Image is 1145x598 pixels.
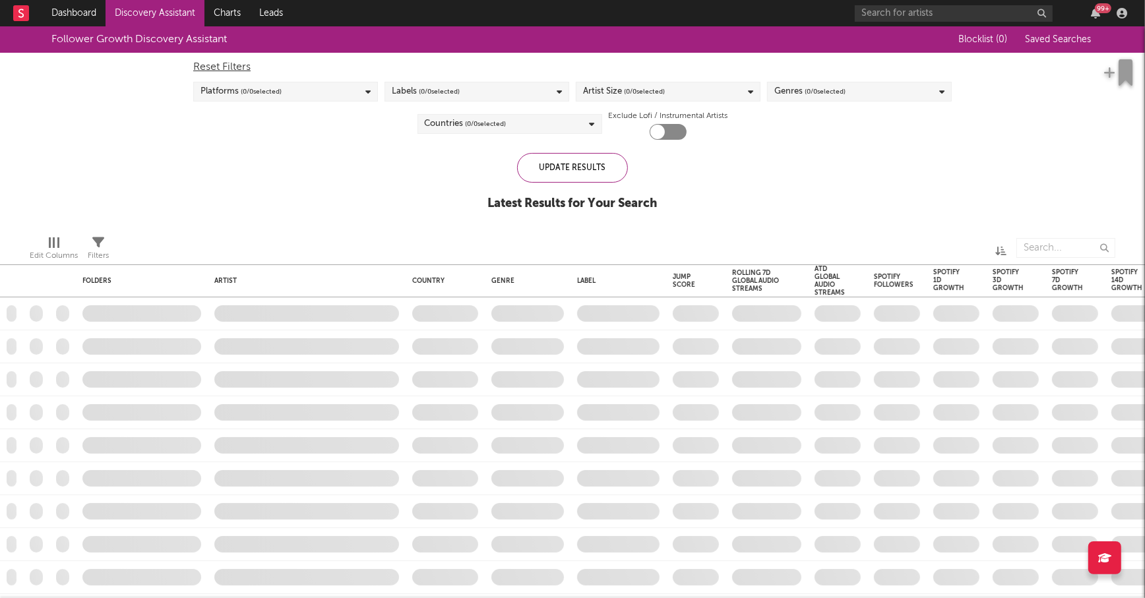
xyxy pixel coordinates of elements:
span: ( 0 / 0 selected) [624,84,665,100]
div: Reset Filters [193,59,952,75]
span: ( 0 / 0 selected) [466,116,507,132]
div: Labels [392,84,460,100]
div: Filters [88,248,109,264]
div: Genre [491,277,557,285]
span: Blocklist [958,35,1007,44]
button: 99+ [1091,8,1100,18]
div: Follower Growth Discovery Assistant [51,32,227,47]
span: ( 0 / 0 selected) [419,84,460,100]
div: 99 + [1095,3,1111,13]
button: Saved Searches [1021,34,1094,45]
label: Exclude Lofi / Instrumental Artists [609,108,728,124]
div: Spotify 3D Growth [993,268,1024,292]
div: Folders [82,277,181,285]
div: Edit Columns [30,231,78,270]
div: Latest Results for Your Search [488,196,658,212]
input: Search... [1016,238,1115,258]
div: Update Results [517,153,628,183]
div: Spotify 14D Growth [1111,268,1142,292]
div: Artist Size [583,84,665,100]
div: Spotify 1D Growth [933,268,964,292]
div: Label [577,277,653,285]
div: ATD Global Audio Streams [815,265,845,297]
span: ( 0 / 0 selected) [805,84,846,100]
div: Country [412,277,472,285]
div: Edit Columns [30,248,78,264]
span: Saved Searches [1025,35,1094,44]
span: ( 0 / 0 selected) [241,84,282,100]
span: ( 0 ) [996,35,1007,44]
div: Rolling 7D Global Audio Streams [732,269,782,293]
div: Countries [425,116,507,132]
div: Spotify 7D Growth [1052,268,1083,292]
div: Artist [214,277,392,285]
div: Platforms [201,84,282,100]
div: Genres [774,84,846,100]
div: Filters [88,231,109,270]
div: Jump Score [673,273,699,289]
input: Search for artists [855,5,1053,22]
div: Spotify Followers [874,273,913,289]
